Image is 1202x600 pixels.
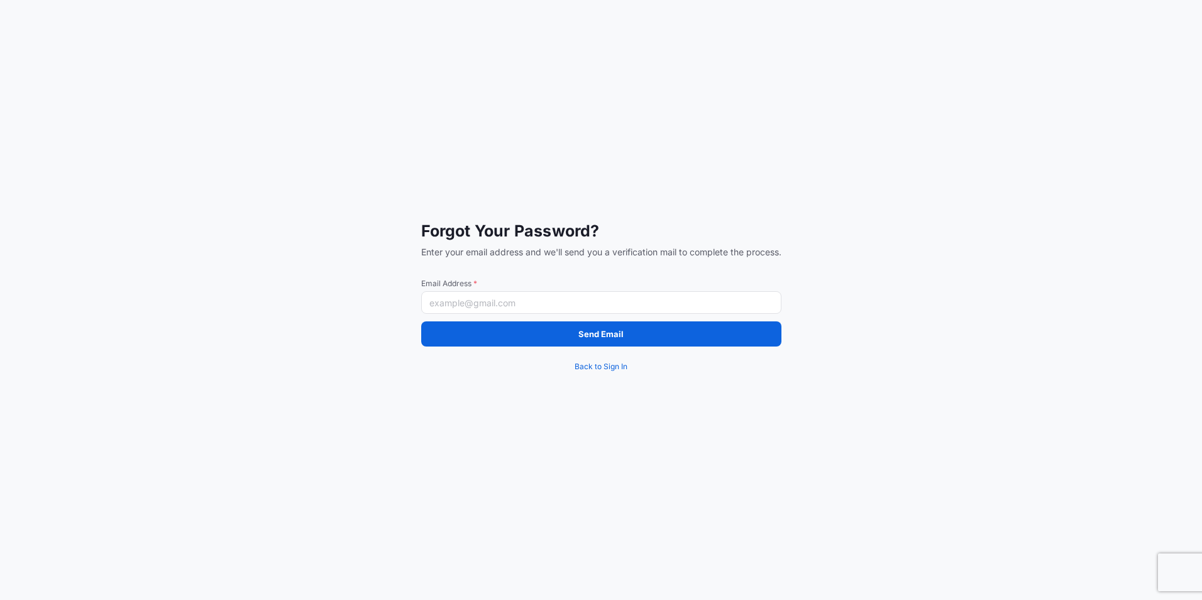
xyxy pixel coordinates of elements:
[421,221,781,241] span: Forgot Your Password?
[421,321,781,347] button: Send Email
[421,279,781,289] span: Email Address
[575,360,627,373] span: Back to Sign In
[421,354,781,379] a: Back to Sign In
[421,246,781,258] span: Enter your email address and we'll send you a verification mail to complete the process.
[578,328,624,340] p: Send Email
[421,291,781,314] input: example@gmail.com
